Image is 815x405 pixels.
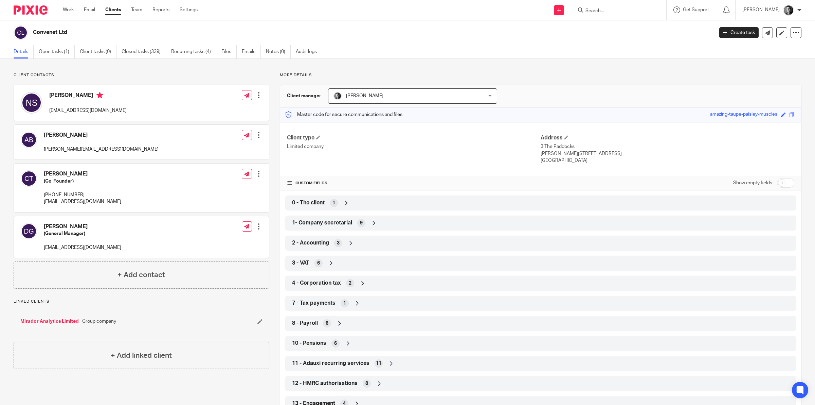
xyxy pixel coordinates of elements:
p: [PERSON_NAME] [742,6,780,13]
i: Primary [96,92,103,99]
p: [PHONE_NUMBER] [44,191,121,198]
a: Emails [242,45,261,58]
a: Open tasks (1) [39,45,75,58]
a: Recurring tasks (4) [171,45,216,58]
span: 7 - Tax payments [292,300,336,307]
h5: (General Manager) [44,230,121,237]
span: 0 - The client [292,199,325,206]
a: Clients [105,6,121,13]
span: 2 - Accounting [292,239,329,247]
p: [PERSON_NAME][EMAIL_ADDRESS][DOMAIN_NAME] [44,146,159,153]
a: Details [14,45,34,58]
h4: Client type [287,134,541,141]
img: svg%3E [21,132,37,148]
h3: Client manager [287,92,321,99]
span: 11 - Adauxi recurring services [292,360,369,367]
p: [EMAIL_ADDRESS][DOMAIN_NAME] [49,107,127,114]
span: 9 [360,220,363,226]
span: 3 [337,240,340,247]
a: Files [221,45,237,58]
h4: [PERSON_NAME] [44,132,159,139]
p: Master code for secure communications and files [285,111,402,118]
p: Limited company [287,143,541,150]
h2: Convenet Ltd [33,29,574,36]
span: Group company [82,318,116,325]
span: 11 [376,360,381,367]
a: Settings [180,6,198,13]
img: DSC_9061-3.jpg [333,92,342,100]
input: Search [585,8,646,14]
h4: [PERSON_NAME] [44,223,121,230]
a: Team [131,6,142,13]
label: Show empty fields [733,180,772,186]
a: Create task [719,27,759,38]
span: 3 - VAT [292,259,309,267]
a: Closed tasks (339) [122,45,166,58]
span: 1 [332,200,335,206]
span: 12 - HMRC authorisations [292,380,358,387]
span: 2 [349,280,351,287]
img: Pixie [14,5,48,15]
p: More details [280,72,801,78]
a: Work [63,6,74,13]
img: svg%3E [21,92,42,114]
h4: [PERSON_NAME] [44,170,121,178]
span: 1- Company secretarial [292,219,352,226]
span: 8 - Payroll [292,320,318,327]
h4: CUSTOM FIELDS [287,181,541,186]
a: Notes (0) [266,45,291,58]
a: Mirador Analytics Limited [20,318,79,325]
a: Audit logs [296,45,322,58]
span: 4 - Corporation tax [292,280,341,287]
a: Email [84,6,95,13]
h4: + Add linked client [111,350,172,361]
h4: Address [541,134,794,141]
a: Reports [152,6,169,13]
p: Linked clients [14,299,269,304]
a: Client tasks (0) [80,45,116,58]
span: [PERSON_NAME] [346,94,383,98]
span: 6 [317,260,320,267]
span: 8 [365,380,368,387]
span: 1 [343,300,346,307]
p: 3 The Paddocks [541,143,794,150]
img: DSC_9061-3.jpg [783,5,794,16]
p: Client contacts [14,72,269,78]
p: [GEOGRAPHIC_DATA] [541,157,794,164]
img: svg%3E [21,170,37,187]
h4: [PERSON_NAME] [49,92,127,100]
p: [PERSON_NAME][STREET_ADDRESS] [541,150,794,157]
h5: (Co-Founder) [44,178,121,185]
p: [EMAIL_ADDRESS][DOMAIN_NAME] [44,198,121,205]
div: amazing-taupe-paisley-muscles [710,111,777,119]
span: 6 [326,320,328,327]
p: [EMAIL_ADDRESS][DOMAIN_NAME] [44,244,121,251]
span: 10 - Pensions [292,340,326,347]
span: 6 [334,340,337,347]
img: svg%3E [14,26,28,40]
img: svg%3E [21,223,37,239]
span: Get Support [683,7,709,12]
h4: + Add contact [117,270,165,280]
